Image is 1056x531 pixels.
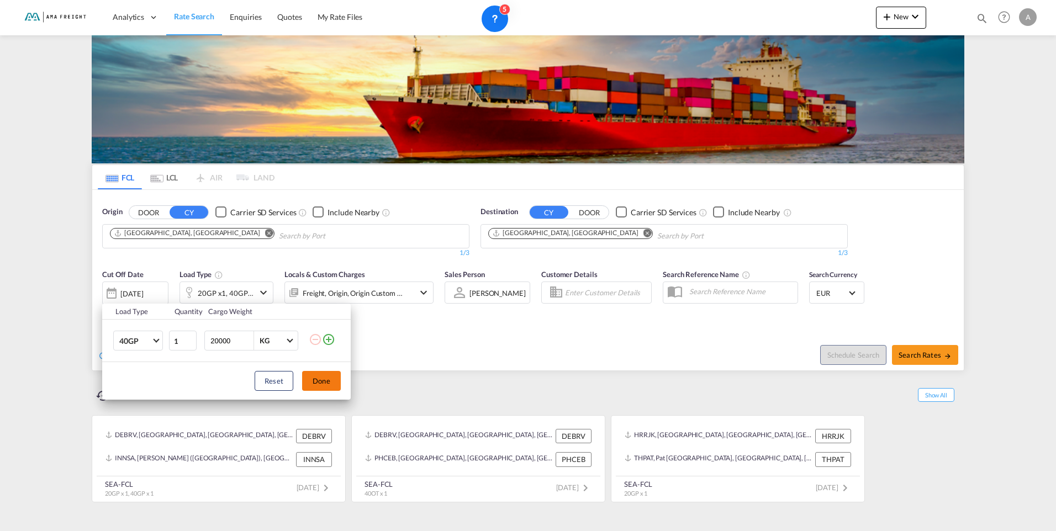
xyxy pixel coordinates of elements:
button: Done [302,371,341,391]
th: Load Type [102,304,168,320]
div: Cargo Weight [208,306,302,316]
span: 40GP [119,336,151,347]
input: Qty [169,331,197,351]
button: Reset [255,371,293,391]
md-select: Choose: 40GP [113,331,163,351]
div: KG [260,336,270,345]
input: Enter Weight [209,331,254,350]
md-icon: icon-plus-circle-outline [322,333,335,346]
th: Quantity [168,304,202,320]
md-icon: icon-minus-circle-outline [309,333,322,346]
